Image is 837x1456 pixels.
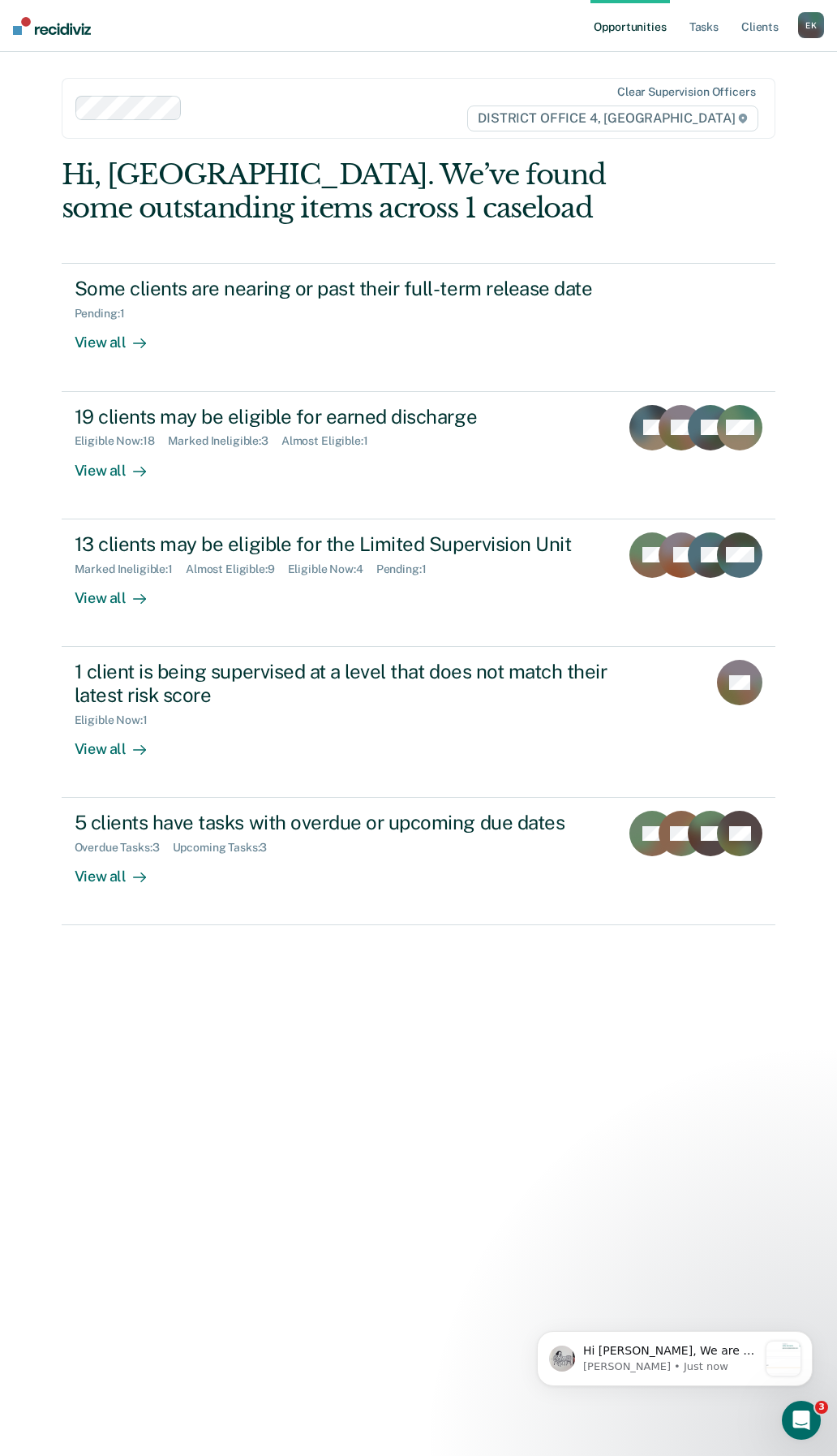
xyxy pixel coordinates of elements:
[513,1299,837,1412] iframe: Intercom notifications message
[75,405,607,429] div: 19 clients may be eligible for earned discharge
[75,575,165,607] div: View all
[186,562,288,576] div: Almost Eligible : 9
[617,85,755,99] div: Clear supervision officers
[281,434,381,448] div: Almost Eligible : 1
[798,12,824,38] button: EK
[173,841,281,855] div: Upcoming Tasks : 3
[75,841,173,855] div: Overdue Tasks : 3
[62,519,776,647] a: 13 clients may be eligible for the Limited Supervision UnitMarked Ineligible:1Almost Eligible:9El...
[75,532,607,556] div: 13 clients may be eligible for the Limited Supervision Unit
[75,726,165,758] div: View all
[815,1401,828,1414] span: 3
[62,392,776,519] a: 19 clients may be eligible for earned dischargeEligible Now:18Marked Ineligible:3Almost Eligible:...
[75,321,165,352] div: View all
[75,448,165,480] div: View all
[62,647,776,798] a: 1 client is being supervised at a level that does not match their latest risk scoreEligible Now:1...
[62,158,633,225] div: Hi, [GEOGRAPHIC_DATA]. We’ve found some outstanding items across 1 caseload
[75,811,607,834] div: 5 clients have tasks with overdue or upcoming due dates
[75,277,644,300] div: Some clients are nearing or past their full-term release date
[376,562,440,576] div: Pending : 1
[75,562,186,576] div: Marked Ineligible : 1
[467,106,758,131] span: DISTRICT OFFICE 4, [GEOGRAPHIC_DATA]
[782,1401,821,1440] iframe: Intercom live chat
[288,562,376,576] div: Eligible Now : 4
[75,855,165,886] div: View all
[62,263,776,391] a: Some clients are nearing or past their full-term release datePending:1View all
[168,434,281,448] div: Marked Ineligible : 3
[13,17,91,35] img: Recidiviz
[75,713,161,727] div: Eligible Now : 1
[62,798,776,925] a: 5 clients have tasks with overdue or upcoming due datesOverdue Tasks:3Upcoming Tasks:3View all
[798,12,824,38] div: E K
[75,434,168,448] div: Eligible Now : 18
[75,307,138,321] div: Pending : 1
[75,660,644,707] div: 1 client is being supervised at a level that does not match their latest risk score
